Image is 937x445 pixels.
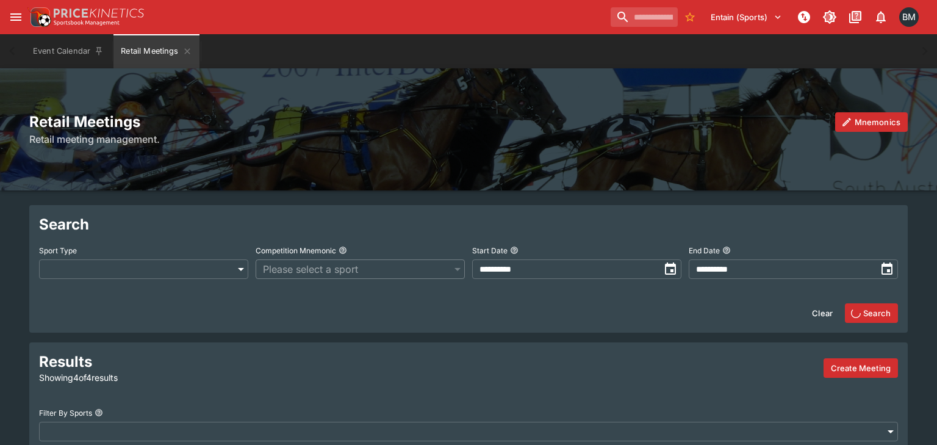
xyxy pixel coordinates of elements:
[39,352,312,371] h2: Results
[896,4,922,31] button: Byron Monk
[870,6,892,28] button: Notifications
[54,9,144,18] img: PriceKinetics
[805,303,840,323] button: Clear
[113,34,199,68] button: Retail Meetings
[611,7,678,27] input: search
[95,408,103,417] button: Filter By Sports
[29,132,908,147] h6: Retail meeting management.
[793,6,815,28] button: NOT Connected to PK
[5,6,27,28] button: open drawer
[703,7,789,27] button: Select Tenant
[39,408,92,418] p: Filter By Sports
[899,7,919,27] div: Byron Monk
[256,245,336,256] p: Competition Mnemonic
[54,20,120,26] img: Sportsbook Management
[680,7,700,27] button: No Bookmarks
[835,112,908,132] button: Mnemonics
[819,6,841,28] button: Toggle light/dark mode
[824,358,898,378] button: Create a new meeting by adding events
[26,34,111,68] button: Event Calendar
[722,246,731,255] button: End Date
[339,246,347,255] button: Competition Mnemonic
[659,258,681,280] button: toggle date time picker
[876,258,898,280] button: toggle date time picker
[39,245,77,256] p: Sport Type
[39,215,898,234] h2: Search
[29,112,908,131] h2: Retail Meetings
[844,6,866,28] button: Documentation
[472,245,508,256] p: Start Date
[510,246,519,255] button: Start Date
[845,303,898,323] button: Search
[27,5,51,29] img: PriceKinetics Logo
[39,371,312,384] p: Showing 4 of 4 results
[263,262,445,277] span: Please select a sport
[689,245,720,256] p: End Date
